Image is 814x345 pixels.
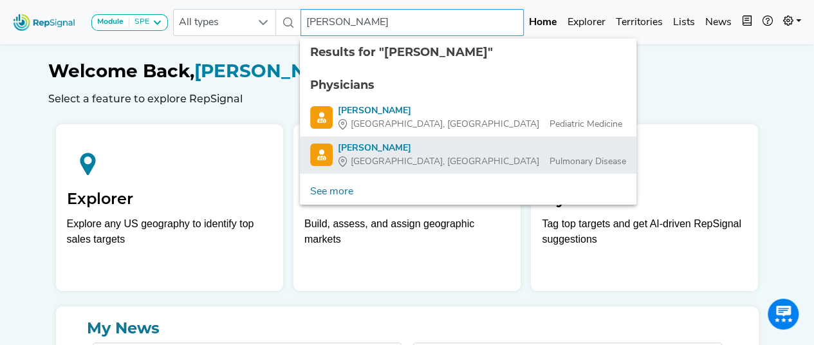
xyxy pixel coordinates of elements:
[67,216,272,247] div: Explore any US geography to identify top sales targets
[310,106,333,129] img: Physician Search Icon
[542,216,747,254] p: Tag top targets and get AI-driven RepSignal suggestions
[338,118,622,131] div: Pediatric Medicine
[524,10,562,35] a: Home
[129,17,149,28] div: SPE
[310,144,333,166] img: Physician Search Icon
[67,190,272,209] h2: Explorer
[542,190,747,209] h2: My Lists
[300,99,636,136] li: Thomas Carbone
[300,136,636,174] li: Thomas Carbone
[174,10,251,35] span: All types
[56,124,283,291] a: ExplorerExplore any US geography to identify top sales targets
[338,104,622,118] div: [PERSON_NAME]
[310,142,626,169] a: [PERSON_NAME][GEOGRAPHIC_DATA], [GEOGRAPHIC_DATA]Pulmonary Disease
[668,10,700,35] a: Lists
[611,10,668,35] a: Territories
[48,61,766,82] h1: [PERSON_NAME]
[310,45,493,59] span: Results for "[PERSON_NAME]"
[310,77,626,94] div: Physicians
[351,155,539,169] span: [GEOGRAPHIC_DATA], [GEOGRAPHIC_DATA]
[48,60,194,82] span: Welcome Back,
[293,124,521,291] a: TerritoriesBuild, assess, and assign geographic markets
[338,155,626,169] div: Pulmonary Disease
[700,10,737,35] a: News
[531,124,758,291] a: My ListsTag top targets and get AI-driven RepSignal suggestions
[562,10,611,35] a: Explorer
[91,14,168,31] button: ModuleSPE
[310,104,626,131] a: [PERSON_NAME][GEOGRAPHIC_DATA], [GEOGRAPHIC_DATA]Pediatric Medicine
[300,179,364,205] a: See more
[304,216,510,254] p: Build, assess, and assign geographic markets
[737,10,757,35] button: Intel Book
[351,118,539,131] span: [GEOGRAPHIC_DATA], [GEOGRAPHIC_DATA]
[338,142,626,155] div: [PERSON_NAME]
[66,317,748,340] a: My News
[97,18,124,26] strong: Module
[301,9,524,36] input: Search a physician or facility
[48,93,766,105] h6: Select a feature to explore RepSignal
